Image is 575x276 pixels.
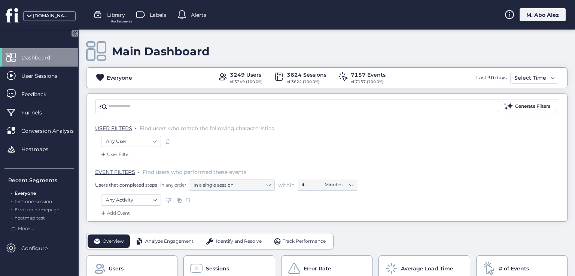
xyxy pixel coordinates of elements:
[15,207,59,212] span: Error on homepage
[150,11,166,19] span: Labels
[325,179,353,190] nz-select-item: Minutes
[304,264,331,273] span: Error Rate
[15,215,45,221] span: heatmap test
[15,190,36,196] span: Everyone
[21,90,58,98] span: Feedback
[95,169,135,175] span: EVENT FILTERS
[11,197,12,204] span: .
[18,225,34,232] span: More ...
[216,238,262,245] span: Identify and Resolve
[520,8,566,21] div: M. Abo Alez
[21,72,69,80] span: User Sessions
[287,79,326,85] div: of 3624 (100.0%)
[474,72,508,84] div: Last 30 days
[159,182,186,188] span: in any order
[283,238,326,245] span: Track Performance
[21,53,61,62] span: Dashboard
[11,214,12,221] span: .
[191,11,206,19] span: Alerts
[100,151,130,158] div: User Filter
[33,12,70,19] div: [DOMAIN_NAME]
[143,169,246,175] span: Find users who performed these events
[512,73,548,82] div: Select Time
[95,125,132,132] span: USER FILTERS
[138,167,140,175] span: .
[230,79,262,85] div: of 3249 (100.0%)
[21,244,59,252] span: Configure
[11,205,12,212] span: .
[15,199,52,204] span: test-one-session
[109,264,124,273] span: Users
[401,264,453,273] span: Average Load Time
[135,123,137,131] span: .
[206,264,229,273] span: Sessions
[107,11,125,19] span: Library
[230,71,262,79] div: 3249 Users
[11,189,12,196] span: .
[351,79,386,85] div: of 7157 (100.0%)
[499,264,529,273] span: # of Events
[278,181,295,189] span: within
[95,182,157,188] span: Users that completed steps
[21,127,85,135] span: Conversion Analysis
[21,108,53,117] span: Funnels
[111,19,132,24] span: For Segments
[100,209,130,217] div: Add Event
[145,238,194,245] span: Analyze Engagement
[8,176,74,184] div: Recent Segments
[103,238,124,245] span: Overview
[351,71,386,79] div: 7157 Events
[112,45,210,58] div: Main Dashboard
[106,194,156,206] nz-select-item: Any Activity
[106,136,156,147] nz-select-item: Any User
[515,103,550,110] div: Generate Filters
[107,74,132,82] div: Everyone
[287,71,326,79] div: 3624 Sessions
[140,125,274,132] span: Find users who match the following characteristics
[21,145,60,153] span: Heatmaps
[498,101,556,112] button: Generate Filters
[194,180,270,191] nz-select-item: In a single session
